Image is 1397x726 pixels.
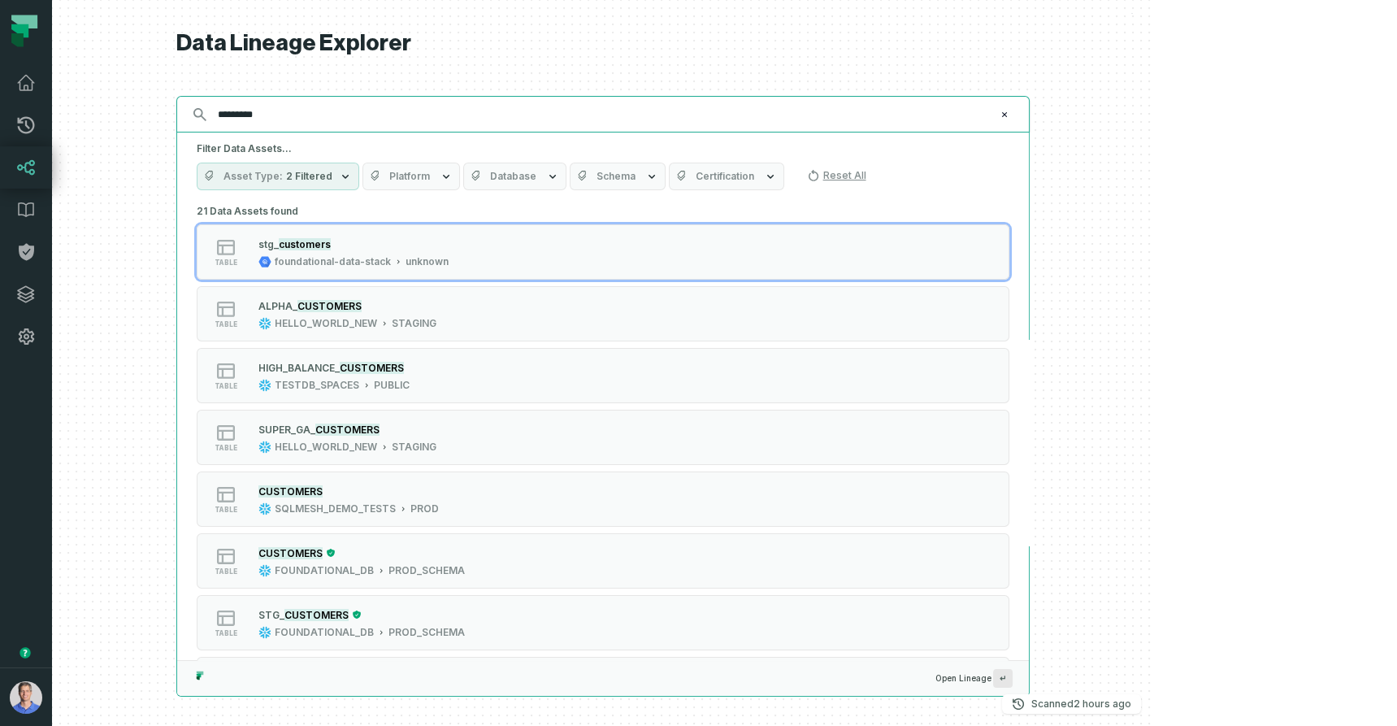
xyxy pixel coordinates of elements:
[258,362,322,374] span: HIGH_BALAN
[258,238,264,250] span: s
[406,255,449,268] div: unknown
[197,410,1009,465] button: tableHELLO_WORLD_NEWSTAGING
[197,163,359,190] button: Asset Type2 Filtered
[177,200,1029,660] div: Suggestions
[935,669,1013,688] span: Open Lineage
[197,142,1009,155] h5: Filter Data Assets...
[284,609,349,621] mark: CUSTOMERS
[275,626,374,639] div: FOUNDATIONAL_DB
[275,379,359,392] div: TESTDB_SPACES
[197,472,1009,527] button: tableSQLMESH_DEMO_TESTSPROD
[265,609,284,621] span: TG_
[570,163,666,190] button: Schema
[996,107,1013,123] button: Clear search query
[1031,696,1131,712] p: Scanned
[258,424,296,436] span: SUPER_
[286,170,332,183] span: 2 Filtered
[215,506,237,514] span: table
[278,300,297,312] span: HA_
[1074,698,1131,710] relative-time: Oct 13, 2025, 8:12 AM GMT+3
[597,170,636,183] span: Schema
[215,382,237,390] span: table
[389,170,430,183] span: Platform
[258,547,323,559] mark: CUSTOMERS
[410,502,439,515] div: PROD
[275,441,377,454] div: HELLO_WORLD_NEW
[349,610,362,619] div: Certified
[275,502,396,515] div: SQLMESH_DEMO_TESTS
[215,444,237,452] span: table
[296,424,315,436] span: GA_
[258,485,323,498] mark: CUSTOMERS
[279,238,331,250] mark: customers
[696,170,754,183] span: Certification
[800,163,873,189] button: Reset All
[388,564,465,577] div: PROD_SCHEMA
[323,548,336,558] div: Certified
[322,362,340,374] span: CE_
[275,255,391,268] div: foundational-data-stack
[275,564,374,577] div: FOUNDATIONAL_DB
[392,441,436,454] div: STAGING
[315,424,380,436] mark: CUSTOMERS
[223,170,283,183] span: Asset Type
[197,533,1009,589] button: tableFOUNDATIONAL_DBPROD_SCHEMA
[215,567,237,576] span: table
[362,163,460,190] button: Platform
[374,379,410,392] div: PUBLIC
[10,681,42,714] img: avatar of Barak Forgoun
[1002,694,1141,714] button: Scanned[DATE] 8:12:51 AM
[340,362,404,374] mark: CUSTOMERS
[388,626,465,639] div: PROD_SCHEMA
[258,609,265,621] span: S
[18,646,33,660] div: Tooltip anchor
[197,595,1009,650] button: tableFOUNDATIONAL_DBPROD_SCHEMA
[197,348,1009,403] button: tableTESTDB_SPACESPUBLIC
[215,320,237,328] span: table
[264,238,279,250] span: tg_
[392,317,436,330] div: STAGING
[993,669,1013,688] span: Press ↵ to add a new Data Asset to the graph
[176,29,1030,58] h1: Data Lineage Explorer
[275,317,377,330] div: HELLO_WORLD_NEW
[258,300,278,312] span: ALP
[197,657,1009,712] button: dashboardSIGMA/foundational/WORKBOOK-CUSTOMERS
[463,163,566,190] button: Database
[197,224,1009,280] button: tablefoundational-data-stackunknown
[490,170,536,183] span: Database
[297,300,362,312] mark: CUSTOMERS
[669,163,784,190] button: Certification
[215,259,237,267] span: table
[215,629,237,637] span: table
[197,286,1009,341] button: tableHELLO_WORLD_NEWSTAGING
